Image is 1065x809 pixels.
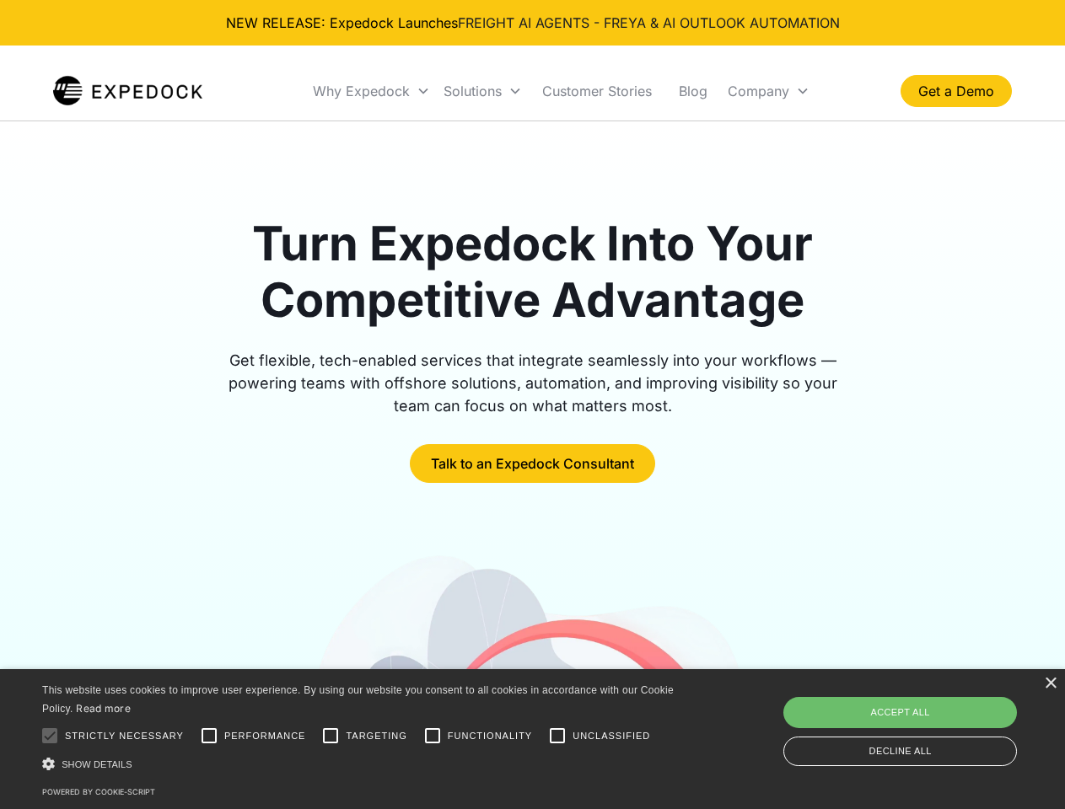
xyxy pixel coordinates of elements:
[728,83,789,99] div: Company
[232,46,378,126] div: Why Expedock
[529,62,665,120] a: Customer Stories
[448,729,532,743] span: Functionality
[224,729,306,743] span: Performance
[209,216,857,329] h1: Turn Expedock Into Your Competitive Advantage
[391,46,498,126] div: Solutions
[42,755,680,773] div: Show details
[306,62,437,120] div: Why Expedock
[573,729,650,743] span: Unclassified
[648,46,759,126] a: Customer Stories
[42,684,674,715] span: This website uses cookies to improve user experience. By using our website you consent to all coo...
[76,702,131,715] a: Read more
[65,729,184,743] span: Strictly necessary
[512,46,635,126] div: Integrations
[53,74,202,108] a: home
[772,46,820,126] a: Blog
[346,729,406,743] span: Targeting
[410,444,655,483] a: Talk to an Expedock Consultant
[53,74,202,108] img: Expedock Logo
[13,13,1052,32] div: NEW RELEASE: Expedock Launches
[437,62,529,120] div: Solutions
[444,83,502,99] div: Solutions
[62,759,132,769] span: Show details
[665,62,721,120] a: Blog
[901,75,1012,107] a: Get a Demo
[42,787,155,796] a: Powered by cookie-script
[209,349,857,417] div: Get flexible, tech-enabled services that integrate seamlessly into your workflows — powering team...
[313,83,410,99] div: Why Expedock
[458,14,840,31] a: FREIGHT AI AGENTS - FREYA & AI OUTLOOK AUTOMATION
[721,62,816,120] div: Company
[834,46,944,126] div: Company
[784,627,1065,809] iframe: Chat Widget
